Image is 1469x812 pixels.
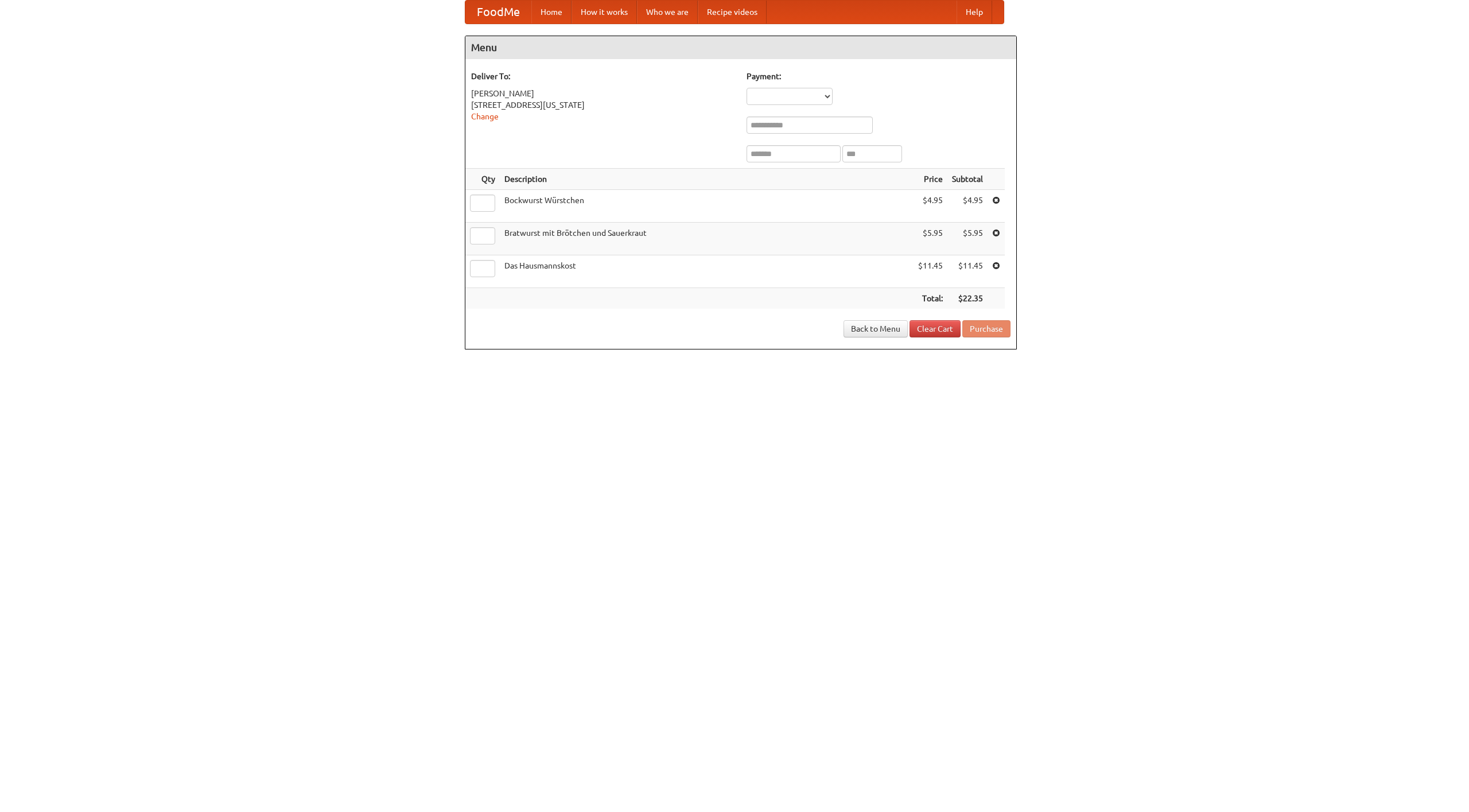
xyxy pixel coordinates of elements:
[471,71,735,82] h5: Deliver To:
[914,223,947,255] td: $5.95
[957,1,992,24] a: Help
[572,1,637,24] a: How it works
[500,223,914,255] td: Bratwurst mit Brötchen und Sauerkraut
[914,255,947,288] td: $11.45
[962,320,1011,337] button: Purchase
[471,88,735,99] div: [PERSON_NAME]
[465,1,531,24] a: FoodMe
[471,112,499,121] a: Change
[914,190,947,223] td: $4.95
[471,99,735,111] div: [STREET_ADDRESS][US_STATE]
[698,1,767,24] a: Recipe videos
[747,71,1011,82] h5: Payment:
[531,1,572,24] a: Home
[465,36,1016,59] h4: Menu
[637,1,698,24] a: Who we are
[947,190,988,223] td: $4.95
[500,255,914,288] td: Das Hausmannskost
[500,190,914,223] td: Bockwurst Würstchen
[947,288,988,309] th: $22.35
[914,288,947,309] th: Total:
[465,169,500,190] th: Qty
[947,255,988,288] td: $11.45
[910,320,961,337] a: Clear Cart
[914,169,947,190] th: Price
[947,169,988,190] th: Subtotal
[844,320,908,337] a: Back to Menu
[500,169,914,190] th: Description
[947,223,988,255] td: $5.95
